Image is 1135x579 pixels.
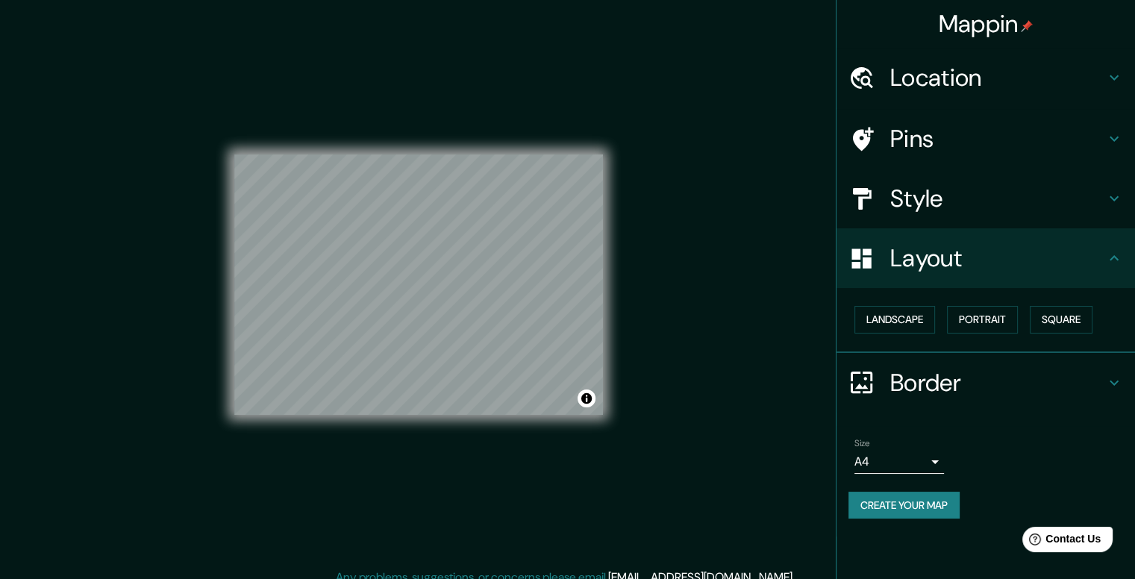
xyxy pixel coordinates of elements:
[854,306,935,334] button: Landscape
[890,124,1105,154] h4: Pins
[837,109,1135,169] div: Pins
[1002,521,1119,563] iframe: Help widget launcher
[854,436,870,449] label: Size
[947,306,1018,334] button: Portrait
[854,450,944,474] div: A4
[939,9,1034,39] h4: Mappin
[1030,306,1092,334] button: Square
[837,228,1135,288] div: Layout
[837,48,1135,107] div: Location
[890,243,1105,273] h4: Layout
[848,492,960,519] button: Create your map
[890,184,1105,213] h4: Style
[890,63,1105,93] h4: Location
[234,154,603,415] canvas: Map
[890,368,1105,398] h4: Border
[837,353,1135,413] div: Border
[837,169,1135,228] div: Style
[1021,20,1033,32] img: pin-icon.png
[578,389,595,407] button: Toggle attribution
